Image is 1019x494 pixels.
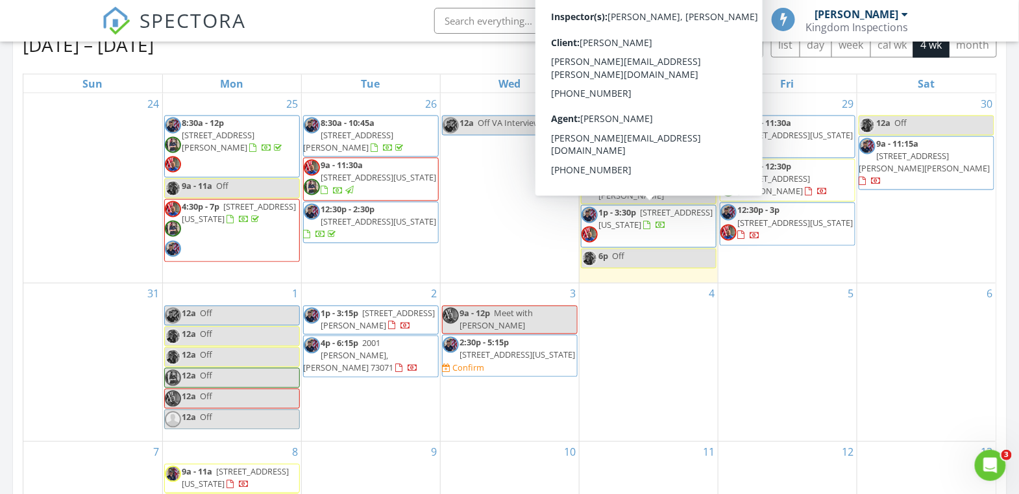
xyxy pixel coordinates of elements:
img: image.jpg [443,117,459,134]
a: 9a - 11:15a [STREET_ADDRESS][PERSON_NAME][PERSON_NAME] [859,136,995,191]
img: image.jpg [165,117,181,134]
a: 9a - 11:30a [STREET_ADDRESS][US_STATE] [303,158,439,201]
span: 4:30p - 7p [182,201,220,213]
a: Go to August 29, 2025 [840,93,857,114]
span: [STREET_ADDRESS][US_STATE] [321,216,437,228]
a: Go to September 2, 2025 [429,284,440,304]
a: Go to September 9, 2025 [429,442,440,463]
a: Tuesday [359,75,383,93]
span: [STREET_ADDRESS][US_STATE] [182,466,289,490]
iframe: Intercom live chat [975,450,1006,481]
a: 4p - 6:15p 2001 [PERSON_NAME], [PERSON_NAME] 73071 [304,338,419,374]
div: Kingdom Inspections [805,21,909,34]
td: Go to September 1, 2025 [162,283,301,441]
button: month [949,32,997,58]
span: 8:30a - 11:30a [738,117,792,129]
button: day [800,32,832,58]
td: Go to September 6, 2025 [857,283,996,441]
span: 12a [460,117,474,129]
img: image.jpg [165,180,181,197]
a: 4p - 6:15p 2001 [PERSON_NAME], [PERSON_NAME] 73071 [303,336,439,378]
img: image.jpg [165,328,181,345]
td: Go to August 27, 2025 [440,93,579,283]
span: Off [201,308,213,319]
a: Go to September 10, 2025 [562,442,579,463]
a: 1p - 3:30p [STREET_ADDRESS][US_STATE] [581,205,717,248]
span: Off VA Interviews [478,117,545,129]
a: Go to August 28, 2025 [701,93,718,114]
span: 3 [1001,450,1012,460]
span: [STREET_ADDRESS][US_STATE] [182,201,297,225]
a: Go to August 25, 2025 [284,93,301,114]
a: Monday [217,75,246,93]
span: [STREET_ADDRESS][PERSON_NAME] [599,147,711,171]
span: [STREET_ADDRESS][PERSON_NAME] [182,130,255,154]
img: img_9251.jpg [165,156,181,173]
a: Go to August 31, 2025 [145,284,162,304]
img: image.jpg [304,117,320,134]
a: Go to August 30, 2025 [979,93,996,114]
div: [PERSON_NAME] [815,8,899,21]
a: 8:30a - 12p [STREET_ADDRESS][PERSON_NAME] [164,116,300,179]
img: image.jpg [582,147,598,164]
td: Go to September 2, 2025 [301,283,440,441]
span: [STREET_ADDRESS][PERSON_NAME] [304,130,394,154]
td: Go to August 28, 2025 [579,93,718,283]
a: 12:30p - 2:30p [STREET_ADDRESS][US_STATE] [304,204,437,240]
a: 12:30p - 3p [STREET_ADDRESS][US_STATE] [738,204,853,241]
img: image.jpg [304,308,320,324]
img: image.jpg [165,349,181,365]
img: img_6510.jpeg [582,117,598,134]
a: 4:30p - 7p [STREET_ADDRESS][US_STATE] [182,201,297,225]
span: 12a [877,117,891,129]
img: image.jpg [165,241,181,257]
a: Go to September 3, 2025 [568,284,579,304]
button: 4 wk [913,32,950,58]
img: img_6510.jpeg [304,179,320,195]
span: 10a - 11a [599,147,634,159]
a: Go to September 11, 2025 [701,442,718,463]
a: Go to September 8, 2025 [290,442,301,463]
td: Go to September 4, 2025 [579,283,718,441]
a: Thursday [636,75,661,93]
a: Sunday [80,75,105,93]
a: Go to September 6, 2025 [985,284,996,304]
img: img_6510.jpeg [165,370,181,386]
span: Off [895,117,907,129]
td: Go to September 5, 2025 [718,283,857,441]
img: image.jpg [582,251,598,267]
td: Go to August 25, 2025 [162,93,301,283]
img: image.jpg [304,204,320,220]
a: 9:15a - 12:30p [STREET_ADDRESS][PERSON_NAME] [720,159,855,202]
a: Go to August 24, 2025 [145,93,162,114]
div: Confirm [453,363,485,373]
span: 12a [182,308,197,319]
span: 12a [182,370,197,382]
img: img_9251.jpg [720,137,737,153]
span: 2:30p - 5:15p [460,337,509,349]
a: 12:30p - 2:30p [STREET_ADDRESS][US_STATE] [303,202,439,244]
span: Off [201,370,213,382]
img: image.jpg [582,177,598,193]
a: 8:30a - 10:45a [STREET_ADDRESS][PERSON_NAME] [304,117,406,154]
span: [STREET_ADDRESS][US_STATE] [738,217,853,229]
span: [STREET_ADDRESS][US_STATE] [738,130,853,142]
img: image.jpg [304,338,320,354]
a: Go to August 26, 2025 [423,93,440,114]
img: image.jpg [582,207,598,223]
img: img_9251.jpg [443,308,459,324]
span: 2001 [PERSON_NAME], [PERSON_NAME] 73071 [304,338,394,374]
span: 9a - 11a [182,180,213,192]
span: 12:30p - 2:30p [321,204,375,216]
span: 12a [182,328,197,340]
span: Off [201,391,213,402]
span: 9a - 12p [460,308,491,319]
span: Off [613,251,625,262]
a: 8:30a - 11:30a [STREET_ADDRESS][US_STATE] [720,116,855,158]
span: [STREET_ADDRESS][US_STATE] [321,172,437,184]
span: 1p - 3:30p [599,207,637,219]
a: 9a - 11:15a [STREET_ADDRESS][PERSON_NAME][PERSON_NAME] [859,138,990,188]
span: SPECTORA [140,6,246,34]
img: img_6510.jpeg [720,180,737,197]
span: 10a - 11a [599,177,634,189]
